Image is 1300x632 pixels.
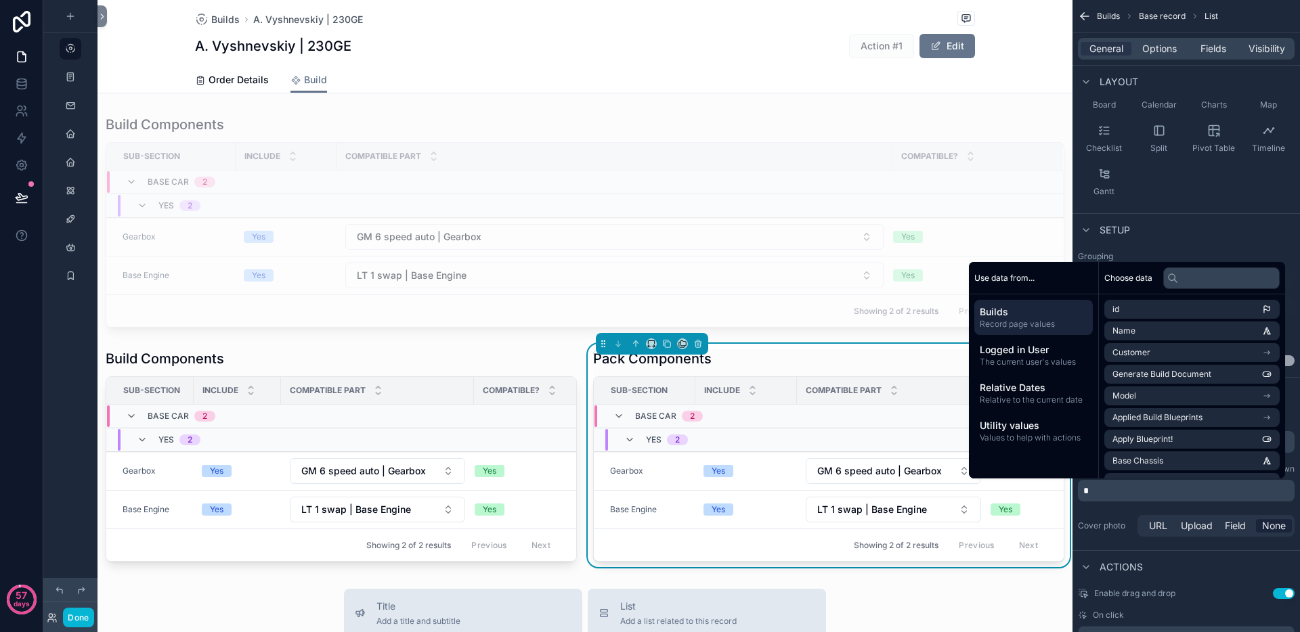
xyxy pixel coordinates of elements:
[646,434,662,445] span: Yes
[703,503,789,516] a: Yes
[376,616,460,627] span: Add a title and subtitle
[209,73,269,87] span: Order Details
[1078,480,1295,501] div: scrollable content
[188,200,192,211] div: 2
[1249,42,1285,55] span: Visibility
[1093,99,1116,110] span: Board
[244,151,280,162] span: Include
[806,497,981,522] button: Select Button
[969,294,1098,454] div: scrollable content
[1252,143,1285,154] span: Timeline
[999,503,1012,516] div: Yes
[703,465,789,477] a: Yes
[202,411,207,422] div: 2
[148,411,189,422] span: Base Car
[1078,162,1130,202] button: Gantt
[1225,519,1246,533] span: Field
[1200,42,1226,55] span: Fields
[1100,223,1130,237] span: Setup
[123,151,180,162] span: Sub-Section
[211,13,240,26] span: Builds
[854,540,938,551] span: Showing 2 of 2 results
[980,381,1087,394] span: Relative Dates
[974,273,1035,284] span: Use data from...
[253,13,363,26] a: A. Vyshnevskiy | 230GE
[919,34,975,58] button: Edit
[345,151,421,162] span: Compatible part
[593,349,712,368] h1: Pack Components
[14,594,30,613] p: days
[901,151,958,162] span: Compatible?
[980,419,1087,432] span: Utility values
[195,37,351,55] h1: A. Vyshnevskiy | 230GE
[712,465,725,477] div: Yes
[158,434,174,445] span: Yes
[158,200,174,211] span: Yes
[1192,143,1235,154] span: Pivot Table
[304,73,327,87] span: Build
[1093,186,1114,197] span: Gantt
[1093,610,1124,620] span: On click
[1078,520,1132,531] label: Cover photo
[123,385,180,396] span: Sub-Section
[195,13,240,26] a: Builds
[980,357,1087,367] span: The current user's values
[1094,588,1175,599] span: Enable drag and drop
[980,305,1087,319] span: Builds
[1139,11,1186,22] span: Base record
[610,466,643,476] a: Gearbox
[980,343,1087,357] span: Logged in User
[202,385,238,396] span: Include
[620,616,737,627] span: Add a list related to this record
[1089,42,1123,55] span: General
[1133,118,1185,159] button: Split
[1242,118,1295,159] button: Timeline
[704,385,740,396] span: Include
[483,385,540,396] span: Compatible?
[635,411,676,422] span: Base Car
[1086,143,1122,154] span: Checklist
[1149,519,1167,533] span: URL
[610,504,687,515] a: Base Engine
[148,177,189,187] span: Base Car
[1205,11,1218,22] span: List
[63,608,93,627] button: Done
[376,600,460,613] span: Title
[1142,42,1177,55] span: Options
[806,385,882,396] span: Compatible part
[195,68,269,95] a: Order Details
[620,600,737,613] span: List
[980,319,1087,330] span: Record page values
[805,496,982,523] a: Select Button
[1078,118,1130,159] button: Checklist
[290,385,366,396] span: Compatible part
[1142,99,1177,110] span: Calendar
[611,385,668,396] span: Sub-Section
[980,394,1087,405] span: Relative to the current date
[202,177,207,187] div: 2
[1100,560,1143,574] span: Actions
[854,306,938,317] span: Showing 2 of 2 results
[1262,519,1286,533] span: None
[690,411,695,422] div: 2
[16,589,27,602] p: 57
[675,434,680,445] div: 2
[805,457,982,484] a: Select Button
[610,504,657,515] a: Base Engine
[1097,11,1120,22] span: Builds
[1188,118,1240,159] button: Pivot Table
[188,434,192,445] div: 2
[817,503,927,516] span: LT 1 swap | Base Engine
[712,503,725,516] div: Yes
[817,464,942,478] span: GM 6 speed auto | Gearbox
[1181,519,1213,533] span: Upload
[1100,75,1138,89] span: Layout
[290,68,327,93] a: Build
[610,466,687,476] a: Gearbox
[366,540,451,551] span: Showing 2 of 2 results
[991,503,1082,516] a: Yes
[1260,99,1277,110] span: Map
